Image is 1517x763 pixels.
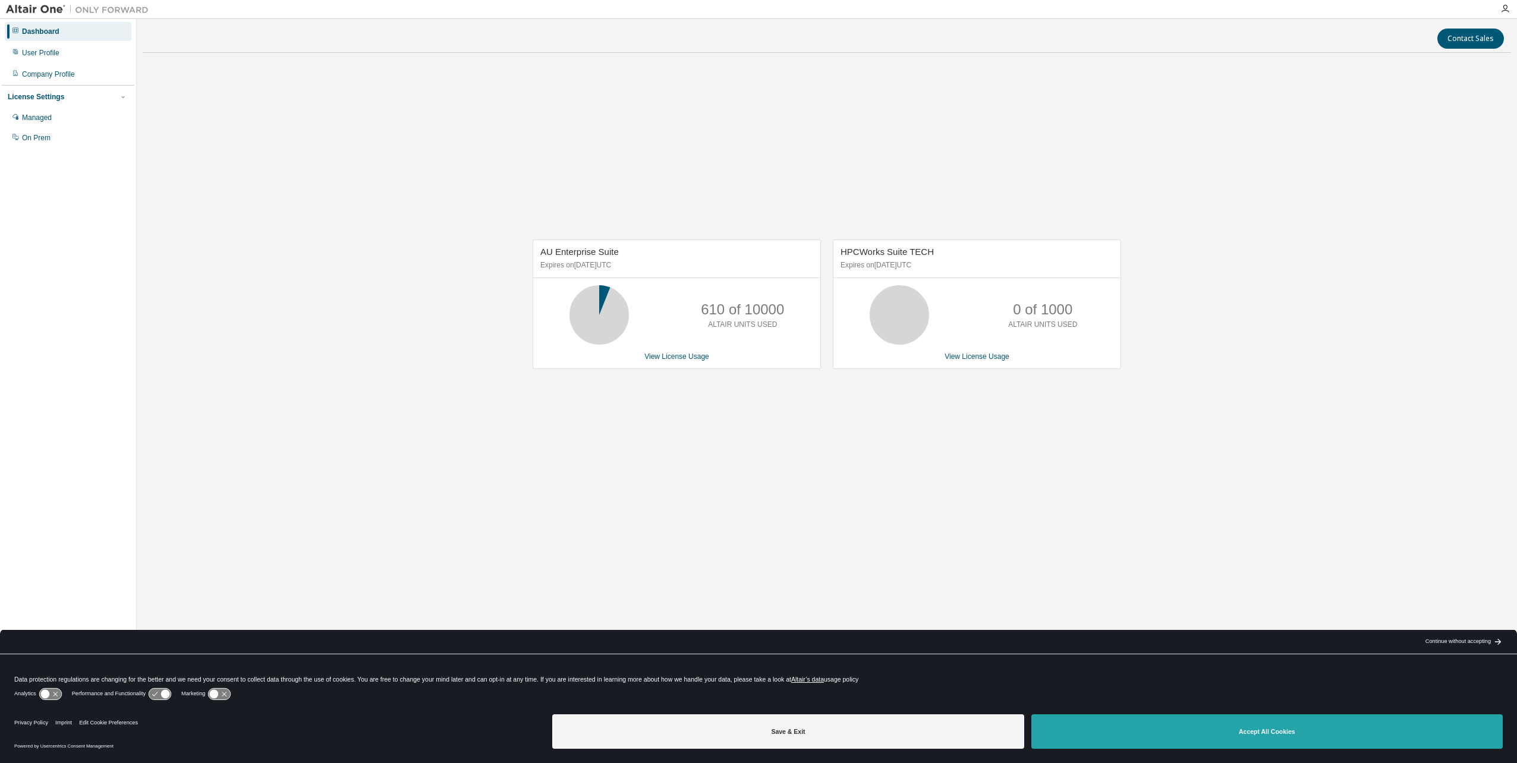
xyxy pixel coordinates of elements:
[22,113,52,122] div: Managed
[22,133,51,143] div: On Prem
[1008,320,1077,330] p: ALTAIR UNITS USED
[701,299,784,320] p: 610 of 10000
[841,247,934,257] span: HPCWorks Suite TECH
[8,92,64,102] div: License Settings
[540,260,810,270] p: Expires on [DATE] UTC
[945,352,1009,361] a: View License Usage
[644,352,709,361] a: View License Usage
[708,320,777,330] p: ALTAIR UNITS USED
[22,70,75,79] div: Company Profile
[540,247,619,257] span: AU Enterprise Suite
[22,48,59,58] div: User Profile
[1437,29,1504,49] button: Contact Sales
[841,260,1110,270] p: Expires on [DATE] UTC
[6,4,155,15] img: Altair One
[22,27,59,36] div: Dashboard
[1013,299,1072,320] p: 0 of 1000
